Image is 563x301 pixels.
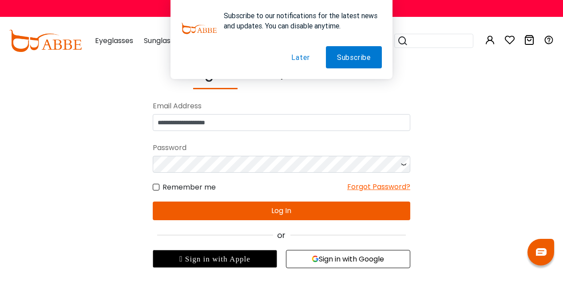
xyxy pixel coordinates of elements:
[153,182,216,193] label: Remember me
[536,248,547,256] img: chat
[153,140,410,156] div: Password
[326,46,382,68] button: Subscribe
[181,11,217,46] img: notification icon
[153,250,277,268] div: Sign in with Apple
[280,46,321,68] button: Later
[217,11,382,31] div: Subscribe to our notifications for the latest news and updates. You can disable anytime.
[153,229,410,241] div: or
[153,98,410,114] div: Email Address
[286,250,410,268] button: Sign in with Google
[347,182,410,193] div: Forgot Password?
[153,202,410,220] button: Log In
